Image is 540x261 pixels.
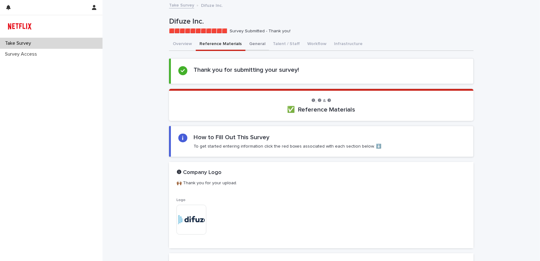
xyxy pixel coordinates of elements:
[311,98,331,103] span: ❶, ❷ & ❸
[169,17,471,26] p: Difuze Inc.
[330,38,366,51] button: Infrastructure
[176,169,222,176] h2: ❶ Company Logo
[5,20,34,33] img: uCuwg8HQ0aRxwm47PUG8
[2,51,42,57] p: Survey Access
[176,180,464,186] p: 🙌🏾 Thank you for your upload.
[169,29,469,34] p: 🟥🟥🟥🟥🟥🟥🟥🟥🟥🟥🟥 Survey Submitted - Thank you!
[196,38,245,51] button: Reference Materials
[176,198,185,202] span: Logo
[194,144,381,149] p: To get started entering information click the red boxes associated with each section below. ⬇️
[169,1,194,8] a: Take Survey
[304,38,330,51] button: Workflow
[194,66,299,74] h2: Thank you for submitting your survey!
[269,38,304,51] button: Talent / Staff
[2,40,36,46] p: Take Survey
[201,2,222,8] p: Difuze Inc.
[194,134,269,141] h2: How to Fill Out This Survey
[245,38,269,51] button: General
[176,106,466,113] p: ✅ Reference Materials
[169,38,196,51] button: Overview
